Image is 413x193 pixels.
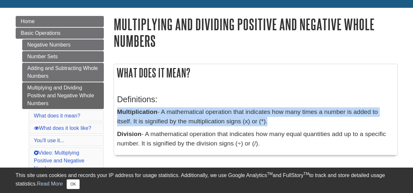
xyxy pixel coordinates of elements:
strong: Multiplication [117,108,158,115]
a: Negative Numbers [22,39,104,50]
a: Adding and Subtracting Whole Numbers [22,63,104,82]
a: Home [16,16,104,27]
div: This site uses cookies and records your IP address for usage statistics. Additionally, we use Goo... [16,172,398,189]
a: Video: Multiplying Positive and Negative Numbers [34,150,85,171]
strong: Division [117,131,142,137]
p: - A mathematical operation that indicates how many equal quantities add up to a specific number. ... [117,130,394,148]
h1: Multiplying and Dividing Positive and Negative Whole Numbers [114,16,398,49]
a: Read More [37,181,63,186]
button: Close [67,179,79,189]
span: Home [21,19,35,24]
sup: TM [304,172,309,176]
a: What does it mean? [34,113,80,118]
span: Basic Operations [21,30,61,36]
a: Number Sets [22,51,104,62]
a: Basic Operations [16,28,104,39]
h2: What does it mean? [114,64,397,81]
a: What does it look like? [34,125,91,131]
sup: TM [267,172,273,176]
a: You'll use it... [34,138,64,143]
a: Multiplying and Dividing Positive and Negative Whole Numbers [22,82,104,109]
p: - A mathematical operation that indicates how many times a number is added to itself. It is signi... [117,107,394,126]
h3: Definitions: [117,95,394,104]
